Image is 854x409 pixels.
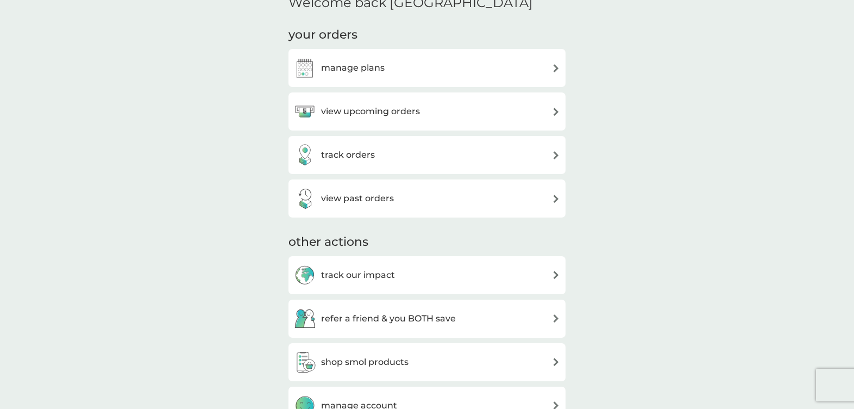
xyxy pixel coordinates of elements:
[552,108,560,116] img: arrow right
[552,151,560,159] img: arrow right
[321,355,409,369] h3: shop smol products
[552,358,560,366] img: arrow right
[321,268,395,282] h3: track our impact
[321,191,394,206] h3: view past orders
[552,195,560,203] img: arrow right
[552,64,560,72] img: arrow right
[288,234,368,251] h3: other actions
[288,27,357,44] h3: your orders
[552,314,560,323] img: arrow right
[321,104,420,119] h3: view upcoming orders
[321,61,385,75] h3: manage plans
[321,148,375,162] h3: track orders
[552,271,560,279] img: arrow right
[321,312,456,326] h3: refer a friend & you BOTH save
